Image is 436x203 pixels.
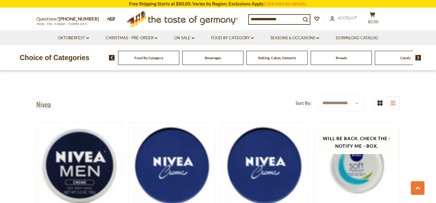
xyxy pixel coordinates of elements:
[363,12,381,27] button: $0.00
[58,35,89,41] a: Oktoberfest
[336,35,378,41] a: Download Catalog
[338,15,357,20] span: Account
[174,35,194,41] a: On Sale
[205,56,221,60] a: Beverages
[36,15,104,23] p: Questions?
[211,35,254,41] a: Food By Category
[59,16,99,21] a: [PHONE_NUMBER]
[368,19,378,24] span: $0.00
[36,100,51,109] h1: Nivea
[296,99,312,107] label: Sort By:
[415,55,421,60] img: next arrow
[134,56,163,60] a: Food By Category
[336,56,347,60] a: Breads
[258,56,296,60] a: Baking, Cakes, Desserts
[400,56,411,60] a: Candy
[106,35,157,41] a: Christmas - PRE-ORDER
[109,55,115,60] img: previous arrow
[36,22,88,26] span: MON - FRI, 9:00AM - 5:00PM (EST)
[264,1,307,6] a: Click here for details.
[330,15,357,21] a: Account
[270,35,319,41] a: Seasons & Occasions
